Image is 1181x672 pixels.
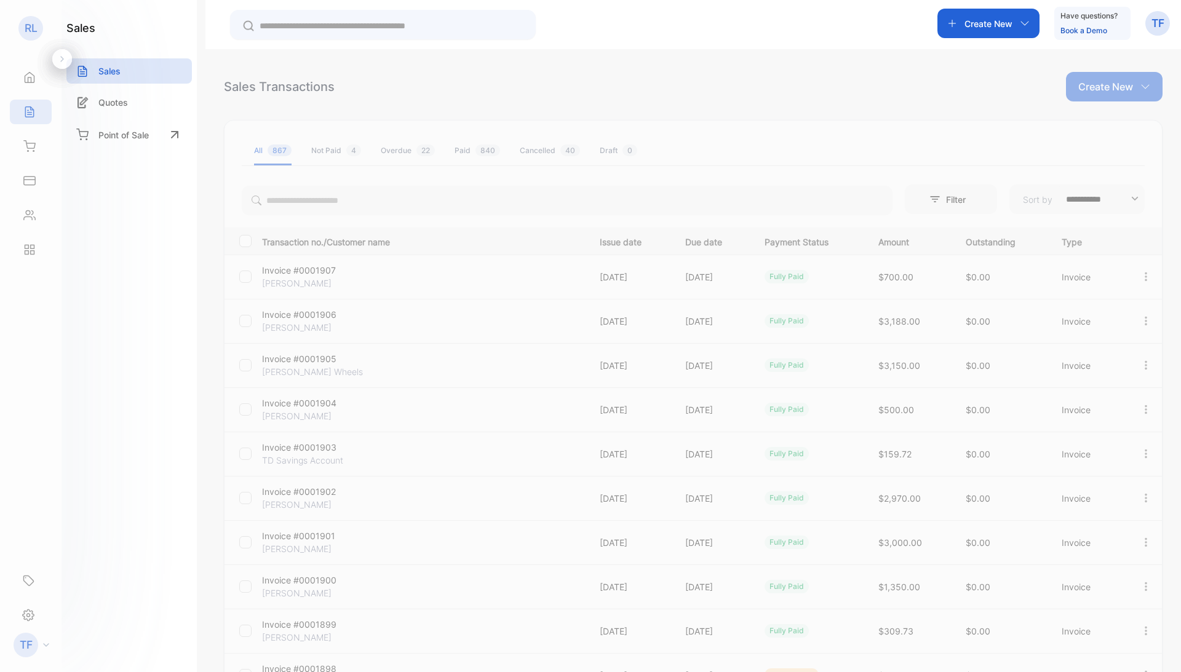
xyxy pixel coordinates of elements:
[1062,492,1115,505] p: Invoice
[98,128,149,141] p: Point of Sale
[600,403,660,416] p: [DATE]
[966,316,990,326] span: $0.00
[966,493,990,504] span: $0.00
[1062,403,1115,416] p: Invoice
[262,264,370,277] p: Invoice #0001907
[685,625,739,638] p: [DATE]
[966,626,990,636] span: $0.00
[878,233,941,248] p: Amount
[964,17,1012,30] p: Create New
[560,144,580,156] span: 40
[966,582,990,592] span: $0.00
[1060,26,1107,35] a: Book a Demo
[685,580,739,593] p: [DATE]
[262,485,370,498] p: Invoice #0001902
[600,145,637,156] div: Draft
[262,498,370,511] p: [PERSON_NAME]
[600,580,660,593] p: [DATE]
[262,618,370,631] p: Invoice #0001899
[262,233,584,248] p: Transaction no./Customer name
[878,493,921,504] span: $2,970.00
[1060,10,1118,22] p: Have questions?
[966,405,990,415] span: $0.00
[765,358,809,372] div: fully paid
[765,403,809,416] div: fully paid
[685,315,739,328] p: [DATE]
[1062,625,1115,638] p: Invoice
[878,537,922,548] span: $3,000.00
[20,637,33,653] p: TF
[966,449,990,459] span: $0.00
[66,58,192,84] a: Sales
[966,360,990,371] span: $0.00
[765,624,809,638] div: fully paid
[1066,72,1163,101] button: Create New
[878,449,912,459] span: $159.72
[262,352,370,365] p: Invoice #0001905
[685,271,739,283] p: [DATE]
[66,121,192,148] a: Point of Sale
[878,360,920,371] span: $3,150.00
[685,448,739,461] p: [DATE]
[1078,79,1133,94] p: Create New
[475,144,500,156] span: 840
[98,65,121,77] p: Sales
[262,529,370,542] p: Invoice #0001901
[262,365,370,378] p: [PERSON_NAME] Wheels
[1062,315,1115,328] p: Invoice
[262,441,370,454] p: Invoice #0001903
[1145,9,1170,38] button: TF
[878,626,913,636] span: $309.73
[1062,359,1115,372] p: Invoice
[262,397,370,409] p: Invoice #0001904
[765,270,809,283] div: fully paid
[600,448,660,461] p: [DATE]
[765,580,809,593] div: fully paid
[685,403,739,416] p: [DATE]
[262,631,370,644] p: [PERSON_NAME]
[1129,620,1181,672] iframe: LiveChat chat widget
[1062,536,1115,549] p: Invoice
[600,315,660,328] p: [DATE]
[66,90,192,115] a: Quotes
[1062,580,1115,593] p: Invoice
[254,145,292,156] div: All
[346,144,361,156] span: 4
[600,271,660,283] p: [DATE]
[685,536,739,549] p: [DATE]
[262,587,370,599] p: [PERSON_NAME]
[1151,15,1164,31] p: TF
[262,277,370,290] p: [PERSON_NAME]
[1009,184,1145,214] button: Sort by
[878,272,913,282] span: $700.00
[878,582,920,592] span: $1,350.00
[262,409,370,422] p: [PERSON_NAME]
[765,536,809,549] div: fully paid
[262,308,370,321] p: Invoice #0001906
[262,542,370,555] p: [PERSON_NAME]
[262,321,370,334] p: [PERSON_NAME]
[268,144,292,156] span: 867
[66,20,95,36] h1: sales
[600,233,660,248] p: Issue date
[937,9,1040,38] button: Create New
[600,536,660,549] p: [DATE]
[262,454,370,467] p: TD Savings Account
[765,233,853,248] p: Payment Status
[520,145,580,156] div: Cancelled
[765,491,809,505] div: fully paid
[600,359,660,372] p: [DATE]
[25,20,38,36] p: RL
[966,272,990,282] span: $0.00
[262,574,370,587] p: Invoice #0001900
[685,492,739,505] p: [DATE]
[381,145,435,156] div: Overdue
[311,145,361,156] div: Not Paid
[685,233,739,248] p: Due date
[98,96,128,109] p: Quotes
[966,233,1036,248] p: Outstanding
[1023,193,1052,206] p: Sort by
[455,145,500,156] div: Paid
[1062,233,1115,248] p: Type
[765,314,809,328] div: fully paid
